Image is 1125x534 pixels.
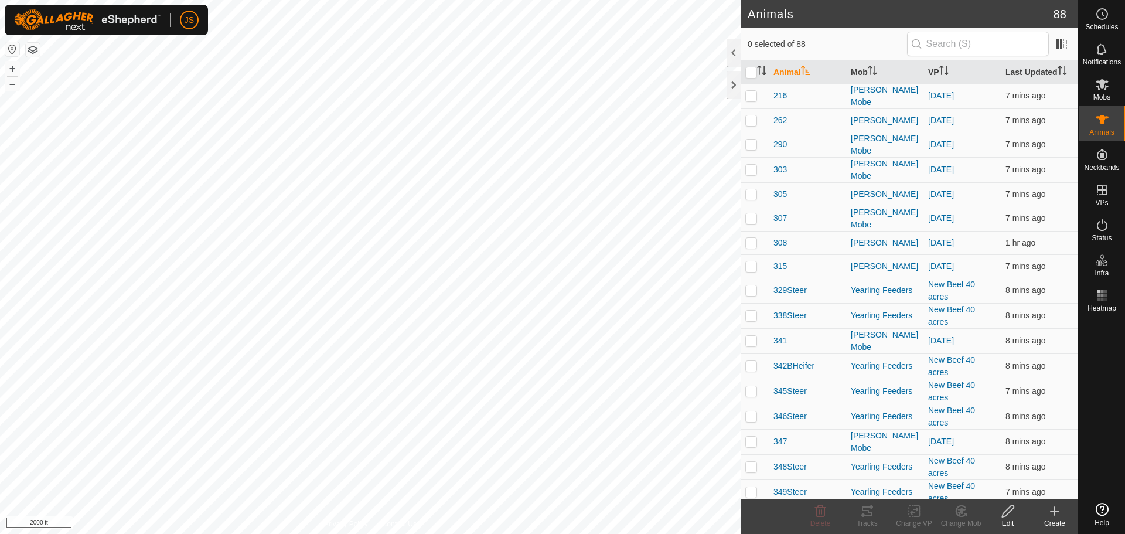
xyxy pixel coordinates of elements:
[851,461,919,473] div: Yearling Feeders
[14,9,161,30] img: Gallagher Logo
[1005,336,1045,345] span: 11 Sept 2025, 3:05 pm
[773,212,787,225] span: 307
[851,132,919,157] div: [PERSON_NAME] Mobe
[773,237,787,249] span: 308
[928,238,954,247] a: [DATE]
[773,486,807,498] span: 349Steer
[748,7,1054,21] h2: Animals
[928,115,954,125] a: [DATE]
[928,91,954,100] a: [DATE]
[1054,5,1066,23] span: 88
[1005,91,1045,100] span: 11 Sept 2025, 3:06 pm
[851,486,919,498] div: Yearling Feeders
[928,481,975,503] a: New Beef 40 acres
[844,518,891,529] div: Tracks
[1087,305,1116,312] span: Heatmap
[928,165,954,174] a: [DATE]
[984,518,1031,529] div: Edit
[1005,285,1045,295] span: 11 Sept 2025, 3:05 pm
[851,430,919,454] div: [PERSON_NAME] Mobe
[928,305,975,326] a: New Beef 40 acres
[773,385,807,397] span: 345Steer
[773,284,807,297] span: 329Steer
[1079,498,1125,531] a: Help
[773,461,807,473] span: 348Steer
[1058,67,1067,77] p-sorticon: Activate to sort
[185,14,194,26] span: JS
[851,206,919,231] div: [PERSON_NAME] Mobe
[928,456,975,478] a: New Beef 40 acres
[773,90,787,102] span: 216
[773,309,807,322] span: 338Steer
[923,61,1001,84] th: VP
[757,67,766,77] p-sorticon: Activate to sort
[773,436,787,448] span: 347
[928,355,975,377] a: New Beef 40 acres
[1005,462,1045,471] span: 11 Sept 2025, 3:05 pm
[928,140,954,149] a: [DATE]
[1005,261,1045,271] span: 11 Sept 2025, 3:06 pm
[939,67,949,77] p-sorticon: Activate to sort
[851,260,919,273] div: [PERSON_NAME]
[851,329,919,353] div: [PERSON_NAME] Mobe
[1005,411,1045,421] span: 11 Sept 2025, 3:05 pm
[851,385,919,397] div: Yearling Feeders
[773,410,807,423] span: 346Steer
[928,336,954,345] a: [DATE]
[773,335,787,347] span: 341
[1005,238,1035,247] span: 11 Sept 2025, 2:06 pm
[1005,487,1045,496] span: 11 Sept 2025, 3:05 pm
[1005,213,1045,223] span: 11 Sept 2025, 3:05 pm
[1005,165,1045,174] span: 11 Sept 2025, 3:06 pm
[1095,199,1108,206] span: VPs
[851,237,919,249] div: [PERSON_NAME]
[928,280,975,301] a: New Beef 40 acres
[851,284,919,297] div: Yearling Feeders
[1005,361,1045,370] span: 11 Sept 2025, 3:05 pm
[1005,437,1045,446] span: 11 Sept 2025, 3:05 pm
[1031,518,1078,529] div: Create
[937,518,984,529] div: Change Mob
[748,38,907,50] span: 0 selected of 88
[801,67,810,77] p-sorticon: Activate to sort
[5,77,19,91] button: –
[1095,270,1109,277] span: Infra
[773,164,787,176] span: 303
[851,410,919,423] div: Yearling Feeders
[928,406,975,427] a: New Beef 40 acres
[382,519,417,529] a: Contact Us
[851,84,919,108] div: [PERSON_NAME] Mobe
[1084,164,1119,171] span: Neckbands
[769,61,846,84] th: Animal
[1095,519,1109,526] span: Help
[773,360,814,372] span: 342BHeifer
[1005,386,1045,396] span: 11 Sept 2025, 3:05 pm
[26,43,40,57] button: Map Layers
[5,42,19,56] button: Reset Map
[1093,94,1110,101] span: Mobs
[773,260,787,273] span: 315
[851,309,919,322] div: Yearling Feeders
[907,32,1049,56] input: Search (S)
[851,188,919,200] div: [PERSON_NAME]
[928,213,954,223] a: [DATE]
[810,519,831,528] span: Delete
[851,158,919,182] div: [PERSON_NAME] Mobe
[1089,129,1114,136] span: Animals
[1005,115,1045,125] span: 11 Sept 2025, 3:05 pm
[928,261,954,271] a: [DATE]
[1001,61,1078,84] th: Last Updated
[1005,140,1045,149] span: 11 Sept 2025, 3:06 pm
[1005,189,1045,199] span: 11 Sept 2025, 3:06 pm
[851,114,919,127] div: [PERSON_NAME]
[868,67,877,77] p-sorticon: Activate to sort
[773,188,787,200] span: 305
[1083,59,1121,66] span: Notifications
[851,360,919,372] div: Yearling Feeders
[324,519,368,529] a: Privacy Policy
[891,518,937,529] div: Change VP
[773,138,787,151] span: 290
[1092,234,1112,242] span: Status
[773,114,787,127] span: 262
[1085,23,1118,30] span: Schedules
